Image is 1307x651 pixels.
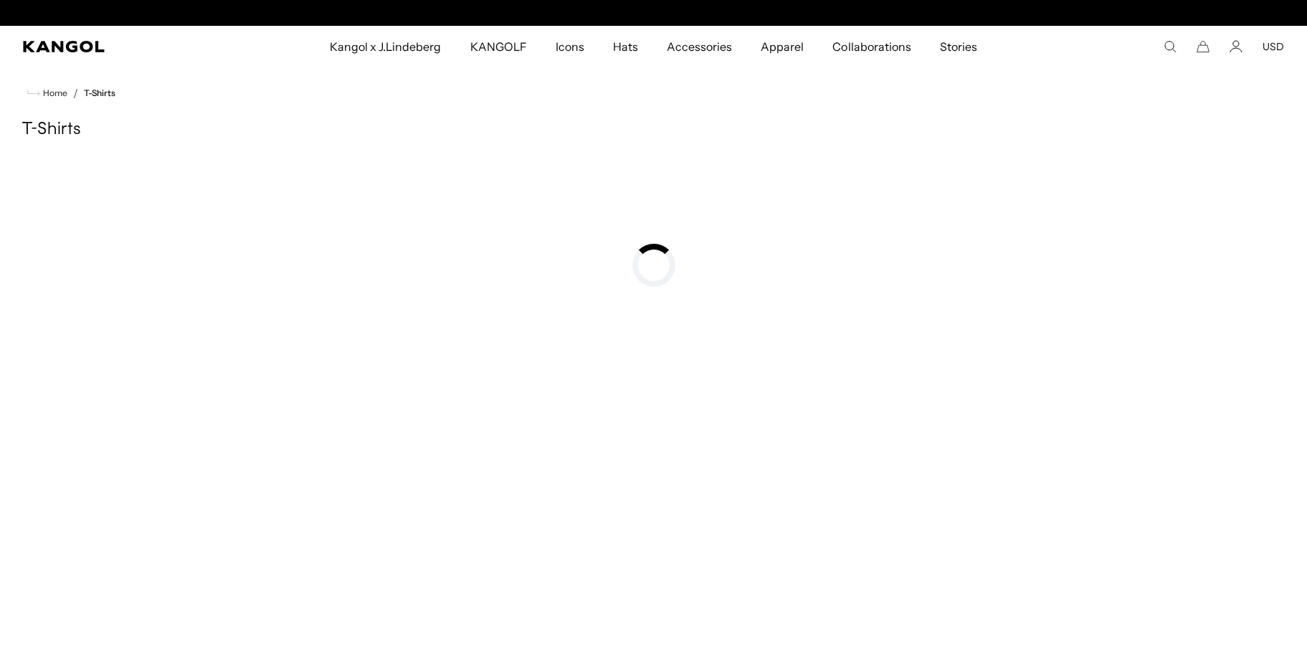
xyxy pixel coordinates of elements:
li: / [67,85,78,102]
span: Hats [613,26,638,67]
div: 1 of 2 [506,7,802,19]
a: Apparel [746,26,818,67]
h1: T-Shirts [22,119,1285,141]
span: Stories [940,26,977,67]
a: Stories [926,26,992,67]
a: Home [27,87,67,100]
a: Account [1230,40,1242,53]
span: Home [40,88,67,98]
a: KANGOLF [456,26,541,67]
a: Accessories [652,26,746,67]
button: USD [1263,40,1284,53]
button: Cart [1197,40,1209,53]
span: Collaborations [832,26,911,67]
span: Apparel [761,26,804,67]
span: Accessories [667,26,732,67]
slideshow-component: Announcement bar [506,7,802,19]
a: T-Shirts [84,88,115,98]
summary: Search here [1164,40,1177,53]
a: Kangol x J.Lindeberg [315,26,456,67]
span: Kangol x J.Lindeberg [330,26,442,67]
div: Announcement [506,7,802,19]
a: Collaborations [818,26,925,67]
a: Hats [599,26,652,67]
span: KANGOLF [470,26,527,67]
span: Icons [556,26,584,67]
a: Icons [541,26,599,67]
a: Kangol [23,41,218,52]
